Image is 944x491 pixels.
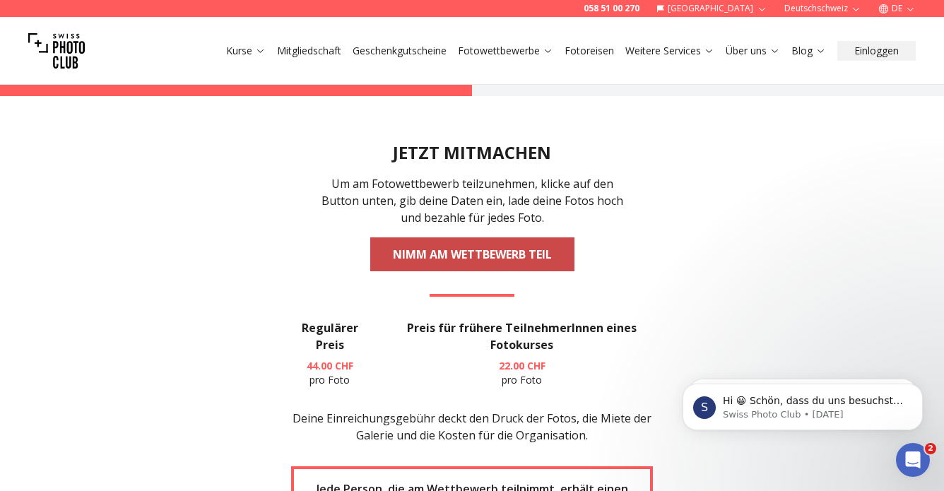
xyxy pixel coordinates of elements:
[559,41,620,61] button: Fotoreisen
[625,44,714,58] a: Weitere Services
[226,44,266,58] a: Kurse
[896,443,930,477] iframe: Intercom live chat
[499,359,545,372] b: 22.00 CHF
[786,41,832,61] button: Blog
[452,41,559,61] button: Fotowettbewerbe
[661,354,944,453] iframe: Intercom notifications message
[925,443,936,454] span: 2
[28,23,85,79] img: Swiss photo club
[791,44,826,58] a: Blog
[370,237,574,271] a: NIMM AM WETTBEWERB TEIL
[220,41,271,61] button: Kurse
[335,359,353,372] span: CHF
[347,41,452,61] button: Geschenkgutscheine
[584,3,639,14] a: 058 51 00 270
[353,44,447,58] a: Geschenkgutscheine
[565,44,614,58] a: Fotoreisen
[291,319,369,353] h3: Regulärer Preis
[720,41,786,61] button: Über uns
[726,44,780,58] a: Über uns
[391,359,653,387] p: pro Foto
[393,141,551,164] h2: JETZT MITMACHEN
[314,175,630,226] p: Um am Fotowettbewerb teilzunehmen, klicke auf den Button unten, gib deine Daten ein, lade deine F...
[293,410,651,443] span: Deine Einreichungsgebühr deckt den Druck der Fotos, die Miete der Galerie und die Kosten für die ...
[620,41,720,61] button: Weitere Services
[307,359,332,372] span: 44.00
[271,41,347,61] button: Mitgliedschaft
[458,44,553,58] a: Fotowettbewerbe
[291,359,369,387] p: pro Foto
[391,319,653,353] h3: Preis für frühere TeilnehmerInnen eines Fotokurses
[277,44,341,58] a: Mitgliedschaft
[837,41,916,61] button: Einloggen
